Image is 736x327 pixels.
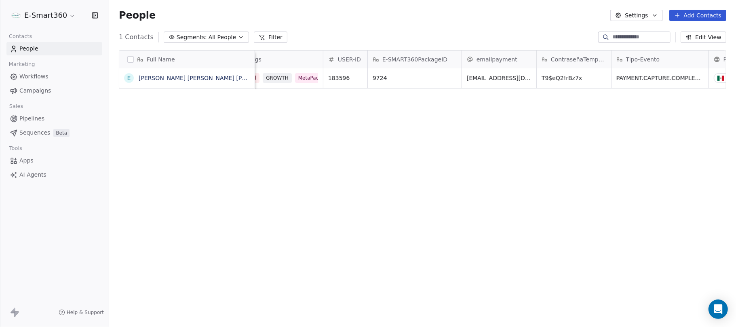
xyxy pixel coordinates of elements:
span: Pipelines [19,114,44,123]
span: [EMAIL_ADDRESS][DOMAIN_NAME] [467,74,531,82]
div: Full Name [119,51,255,68]
div: E [127,74,131,82]
span: USER-ID [338,55,361,63]
span: Sequences [19,129,50,137]
span: Tipo-Evento [626,55,660,63]
a: AI Agents [6,168,102,181]
span: 1 Contacts [119,32,154,42]
span: 9724 [373,74,457,82]
a: [PERSON_NAME] [PERSON_NAME] [PERSON_NAME] [139,75,283,81]
div: Tipo-Evento [612,51,709,68]
span: PAYMENT.CAPTURE.COMPLETED [616,74,704,82]
span: Beta [53,129,70,137]
span: People [19,44,38,53]
span: Marketing [5,58,38,70]
button: Filter [254,32,287,43]
a: Help & Support [59,309,104,316]
span: Sales [6,100,27,112]
a: Workflows [6,70,102,83]
span: MetaPack [295,73,325,83]
div: E-SMART360PackageID [368,51,462,68]
span: Tools [6,142,25,154]
a: Pipelines [6,112,102,125]
div: Open Intercom Messenger [709,300,728,319]
span: 183596 [328,74,363,82]
a: SequencesBeta [6,126,102,139]
span: AI Agents [19,171,46,179]
span: ContraseñaTemporal [551,55,606,63]
button: E-Smart360 [10,8,77,22]
span: GROWTH [263,73,291,83]
span: All People [209,33,236,42]
span: Workflows [19,72,49,81]
a: Apps [6,154,102,167]
img: -.png [11,11,21,20]
a: Campaigns [6,84,102,97]
button: Add Contacts [669,10,726,21]
span: Segments: [177,33,207,42]
span: Contacts [5,30,36,42]
span: Apps [19,156,34,165]
span: País [723,55,735,63]
span: Full Name [147,55,175,63]
span: emailpayment [477,55,517,63]
a: People [6,42,102,55]
button: Edit View [681,32,726,43]
span: E-SMART360PackageID [382,55,447,63]
span: T9$eQ2!rBz7x [542,74,606,82]
div: emailpayment [462,51,536,68]
span: E-Smart360 [24,10,67,21]
span: Help & Support [67,309,104,316]
span: Campaigns [19,86,51,95]
span: People [119,9,156,21]
button: Settings [610,10,662,21]
div: ContraseñaTemporal [537,51,611,68]
div: Tags [234,51,323,68]
div: USER-ID [323,51,367,68]
div: grid [119,68,255,319]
